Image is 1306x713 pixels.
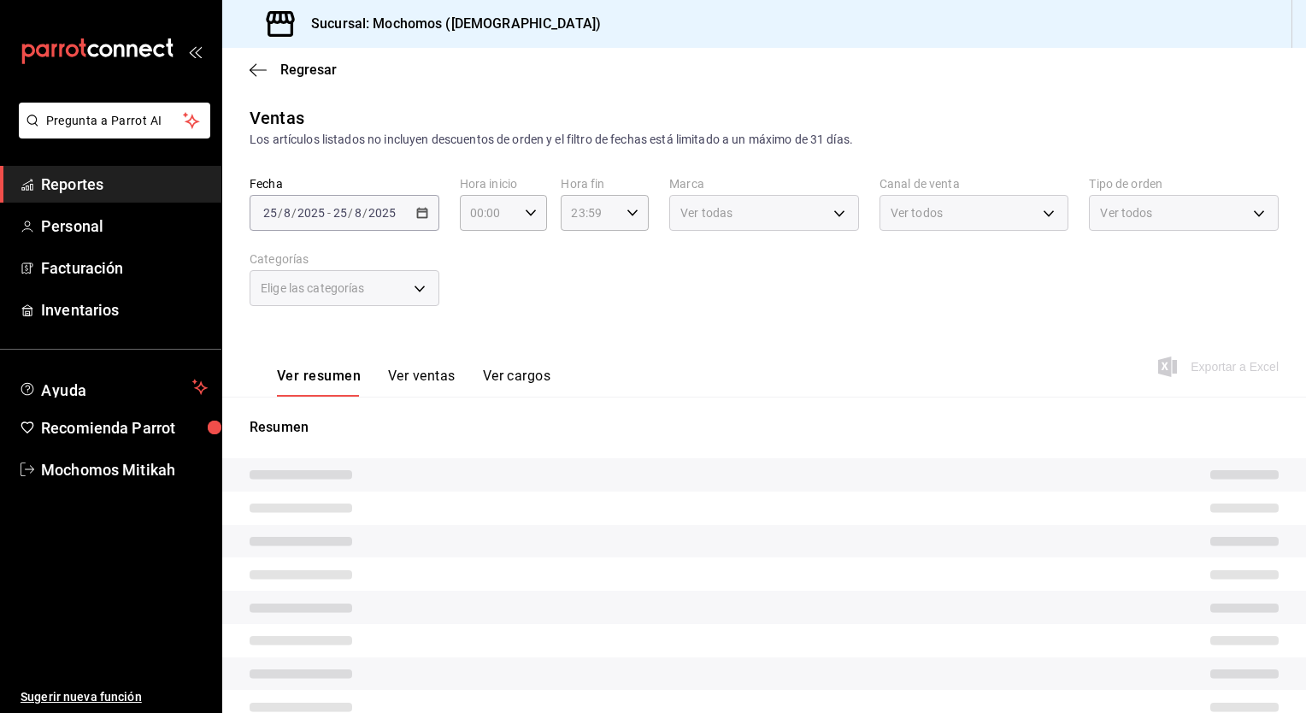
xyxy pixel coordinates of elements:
[41,416,208,439] span: Recomienda Parrot
[262,206,278,220] input: --
[250,178,439,190] label: Fecha
[250,62,337,78] button: Regresar
[41,298,208,321] span: Inventarios
[250,417,1279,438] p: Resumen
[19,103,210,138] button: Pregunta a Parrot AI
[41,256,208,280] span: Facturación
[250,131,1279,149] div: Los artículos listados no incluyen descuentos de orden y el filtro de fechas está limitado a un m...
[277,368,550,397] div: navigation tabs
[483,368,551,397] button: Ver cargos
[21,688,208,706] span: Sugerir nueva función
[41,173,208,196] span: Reportes
[680,204,732,221] span: Ver todas
[41,458,208,481] span: Mochomos Mitikah
[12,124,210,142] a: Pregunta a Parrot AI
[388,368,456,397] button: Ver ventas
[250,253,439,265] label: Categorías
[1089,178,1279,190] label: Tipo de orden
[278,206,283,220] span: /
[250,105,304,131] div: Ventas
[368,206,397,220] input: ----
[277,368,361,397] button: Ver resumen
[297,14,601,34] h3: Sucursal: Mochomos ([DEMOGRAPHIC_DATA])
[348,206,353,220] span: /
[41,377,185,398] span: Ayuda
[46,112,184,130] span: Pregunta a Parrot AI
[188,44,202,58] button: open_drawer_menu
[297,206,326,220] input: ----
[327,206,331,220] span: -
[291,206,297,220] span: /
[280,62,337,78] span: Regresar
[1100,204,1152,221] span: Ver todos
[879,178,1069,190] label: Canal de venta
[283,206,291,220] input: --
[669,178,859,190] label: Marca
[891,204,943,221] span: Ver todos
[332,206,348,220] input: --
[261,280,365,297] span: Elige las categorías
[460,178,548,190] label: Hora inicio
[354,206,362,220] input: --
[41,215,208,238] span: Personal
[561,178,649,190] label: Hora fin
[362,206,368,220] span: /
